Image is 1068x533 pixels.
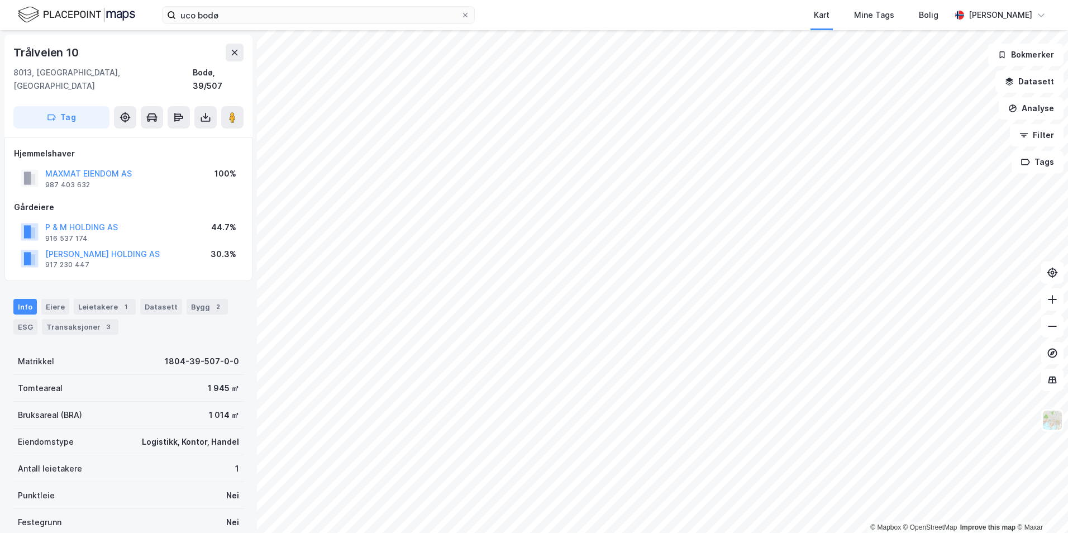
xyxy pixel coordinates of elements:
[13,106,109,129] button: Tag
[176,7,461,23] input: Søk på adresse, matrikkel, gårdeiere, leietakere eller personer
[45,180,90,189] div: 987 403 632
[18,516,61,529] div: Festegrunn
[13,319,37,335] div: ESG
[211,248,236,261] div: 30.3%
[212,301,223,312] div: 2
[960,524,1015,531] a: Improve this map
[14,147,243,160] div: Hjemmelshaver
[18,382,63,395] div: Tomteareal
[120,301,131,312] div: 1
[1012,479,1068,533] div: Kontrollprogram for chat
[903,524,957,531] a: OpenStreetMap
[1012,479,1068,533] iframe: Chat Widget
[1010,124,1064,146] button: Filter
[214,167,236,180] div: 100%
[103,321,114,332] div: 3
[226,516,239,529] div: Nei
[18,5,135,25] img: logo.f888ab2527a4732fd821a326f86c7f29.svg
[142,435,239,449] div: Logistikk, Kontor, Handel
[1042,410,1063,431] img: Z
[969,8,1032,22] div: [PERSON_NAME]
[18,462,82,475] div: Antall leietakere
[18,489,55,502] div: Punktleie
[235,462,239,475] div: 1
[140,299,182,315] div: Datasett
[919,8,938,22] div: Bolig
[193,66,244,93] div: Bodø, 39/507
[870,524,901,531] a: Mapbox
[854,8,894,22] div: Mine Tags
[74,299,136,315] div: Leietakere
[45,234,88,243] div: 916 537 174
[18,408,82,422] div: Bruksareal (BRA)
[13,44,81,61] div: Trålveien 10
[226,489,239,502] div: Nei
[13,299,37,315] div: Info
[18,355,54,368] div: Matrikkel
[814,8,829,22] div: Kart
[211,221,236,234] div: 44.7%
[45,260,89,269] div: 917 230 447
[988,44,1064,66] button: Bokmerker
[999,97,1064,120] button: Analyse
[1012,151,1064,173] button: Tags
[18,435,74,449] div: Eiendomstype
[42,319,118,335] div: Transaksjoner
[13,66,193,93] div: 8013, [GEOGRAPHIC_DATA], [GEOGRAPHIC_DATA]
[208,382,239,395] div: 1 945 ㎡
[165,355,239,368] div: 1804-39-507-0-0
[187,299,228,315] div: Bygg
[995,70,1064,93] button: Datasett
[209,408,239,422] div: 1 014 ㎡
[41,299,69,315] div: Eiere
[14,201,243,214] div: Gårdeiere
